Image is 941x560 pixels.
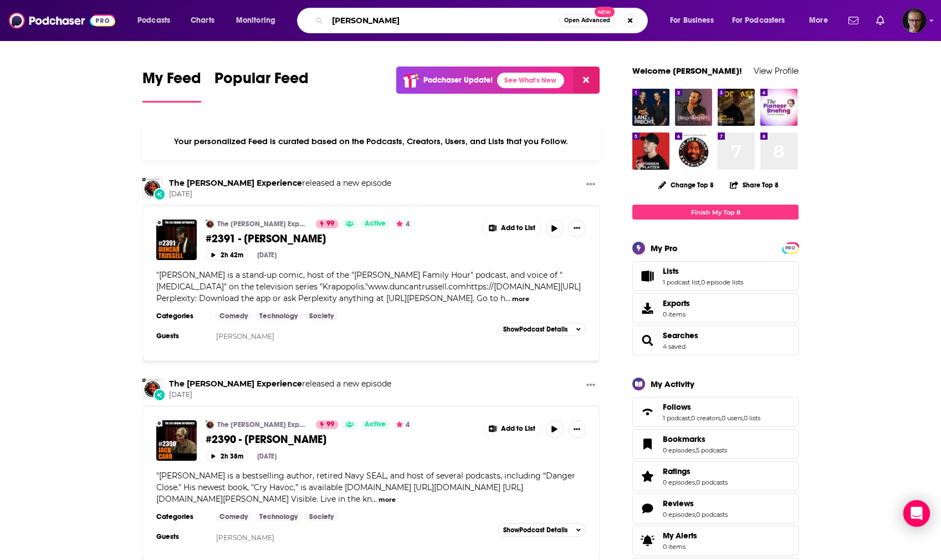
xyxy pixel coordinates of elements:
span: [PERSON_NAME] is a bestselling author, retired Navy SEAL, and host of several podcasts, including... [156,471,575,504]
a: Doppelter Espresso [632,133,669,170]
button: ShowPodcast Details [498,323,586,336]
span: Lists [632,261,799,291]
span: For Business [670,13,714,28]
div: My Pro [651,243,678,253]
a: 1 podcast list [663,278,700,286]
a: Lists [636,268,658,284]
a: The [PERSON_NAME] Experience [217,220,309,228]
h3: Categories [156,512,206,521]
img: The Joe Rogan Experience [206,220,214,228]
button: Open AdvancedNew [559,14,615,27]
img: {ungeskriptet} - Gespräche, die dich weiter bringen [675,89,712,126]
img: The Joe Rogan Experience [142,379,162,399]
span: , [720,414,722,422]
div: My Activity [651,379,694,389]
span: My Alerts [636,533,658,548]
a: Society [305,312,338,320]
button: Show More Button [483,420,541,438]
span: , [690,414,691,422]
button: ShowPodcast Details [498,523,586,537]
button: Share Top 8 [729,174,779,196]
h3: Guests [156,332,206,340]
span: Exports [663,298,690,308]
h3: Guests [156,532,206,541]
span: My Alerts [663,531,697,541]
a: Charts [183,12,221,29]
button: Show More Button [568,220,586,237]
img: The Pioneer Briefing - Nachrichten aus Politik und Wirtschaft [760,89,797,126]
input: Search podcasts, credits, & more... [328,12,559,29]
span: Monitoring [236,13,275,28]
a: 0 episodes [663,478,695,486]
button: Show More Button [582,178,600,192]
a: Ratings [636,469,658,484]
a: Searches [636,333,658,348]
span: Follows [663,402,691,412]
span: Bookmarks [632,429,799,459]
a: 0 podcasts [696,511,728,518]
a: Searches [663,330,698,340]
span: Ratings [663,466,691,476]
a: Follows [636,404,658,420]
span: Bookmarks [663,434,705,444]
span: Charts [191,13,214,28]
span: Searches [632,325,799,355]
span: [PERSON_NAME] is a stand-up comic, host of the "[PERSON_NAME] Family Hour" podcast, and voice of ... [156,270,581,303]
div: New Episode [154,389,166,401]
a: Lists [663,266,743,276]
a: Comedy [215,512,252,521]
button: Show More Button [582,379,600,393]
a: [PERSON_NAME] [216,332,274,340]
img: The Joe Rogan Experience [142,178,162,198]
span: 99 [326,218,334,230]
button: Show profile menu [902,8,927,33]
span: #2391 - [PERSON_NAME] [206,232,326,246]
span: ... [372,494,377,504]
div: New Episode [154,188,166,200]
span: , [695,511,696,518]
a: Reviews [663,498,728,508]
a: Show notifications dropdown [872,11,889,30]
img: The Joe Rogan Experience [675,133,712,170]
span: Ratings [632,461,799,491]
a: Active [360,420,390,429]
img: Der Dirk Kreuter Podcast [718,89,755,126]
a: Ratings [663,466,728,476]
button: more [512,294,529,304]
span: New [595,7,615,17]
button: open menu [725,12,801,29]
span: Follows [632,397,799,427]
a: Show notifications dropdown [844,11,863,30]
span: #2390 - [PERSON_NAME] [206,432,326,446]
img: #2390 - Jack Carr [156,420,197,461]
a: 5 podcasts [696,446,727,454]
button: Change Top 8 [652,178,720,192]
span: " [156,270,581,303]
span: " [156,471,575,504]
img: The Joe Rogan Experience [206,420,214,429]
a: Technology [255,512,302,521]
div: [DATE] [257,452,277,460]
img: #2391 - Duncan Trussell [156,220,197,260]
a: Bookmarks [636,436,658,452]
a: 99 [316,220,339,228]
span: Podcasts [137,13,170,28]
a: The Joe Rogan Experience [169,178,302,188]
a: Active [360,220,390,228]
a: See What's New [497,73,564,88]
span: Active [365,218,386,230]
button: 4 [393,420,413,429]
button: 2h 38m [206,451,248,461]
a: 0 episode lists [701,278,743,286]
a: #2391 - [PERSON_NAME] [206,232,475,246]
